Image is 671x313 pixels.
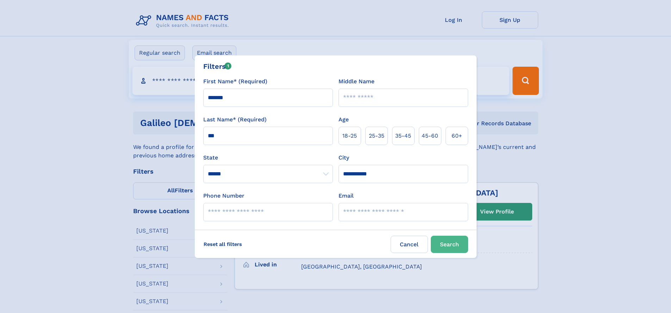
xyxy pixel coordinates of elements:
[422,132,438,140] span: 45‑60
[391,236,428,253] label: Cancel
[203,192,244,200] label: Phone Number
[203,154,333,162] label: State
[338,115,349,124] label: Age
[338,154,349,162] label: City
[395,132,411,140] span: 35‑45
[203,61,232,72] div: Filters
[431,236,468,253] button: Search
[338,77,374,86] label: Middle Name
[338,192,354,200] label: Email
[452,132,462,140] span: 60+
[203,77,267,86] label: First Name* (Required)
[203,115,267,124] label: Last Name* (Required)
[199,236,247,253] label: Reset all filters
[342,132,357,140] span: 18‑25
[369,132,384,140] span: 25‑35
